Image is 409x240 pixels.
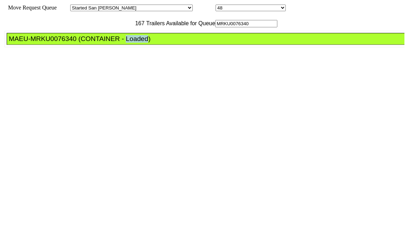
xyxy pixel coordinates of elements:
span: Area [58,5,69,11]
input: Filter Available Trailers [215,20,277,27]
span: Trailers Available for Queue [145,20,216,26]
span: Move Request Queue [5,5,57,11]
span: 167 [132,20,145,26]
div: MAEU-MRKU0076340 (CONTAINER - Loaded) [9,35,409,43]
span: Location [194,5,214,11]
